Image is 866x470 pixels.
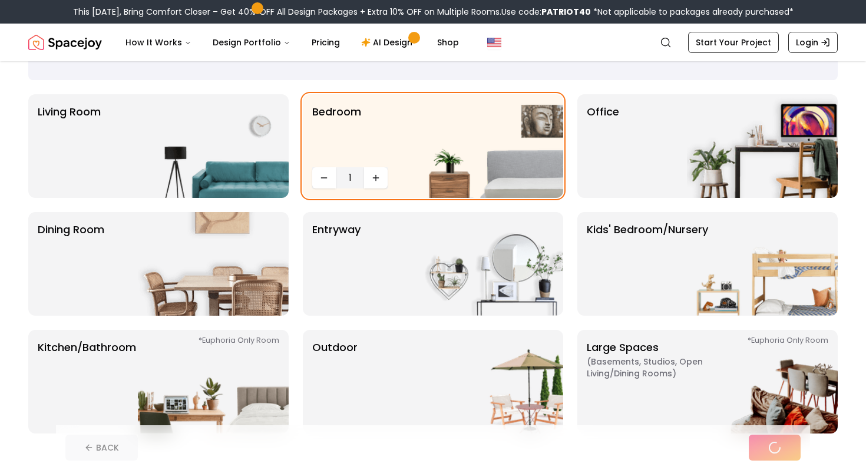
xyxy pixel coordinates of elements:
[587,221,708,306] p: Kids' Bedroom/Nursery
[116,31,468,54] nav: Main
[412,212,563,316] img: entryway
[28,31,102,54] a: Spacejoy
[412,94,563,198] img: Bedroom
[38,221,104,306] p: Dining Room
[138,330,289,433] img: Kitchen/Bathroom *Euphoria Only
[788,32,838,53] a: Login
[541,6,591,18] b: PATRIOT40
[487,35,501,49] img: United States
[138,94,289,198] img: Living Room
[687,330,838,433] img: Large Spaces *Euphoria Only
[28,24,838,61] nav: Global
[352,31,425,54] a: AI Design
[501,6,591,18] span: Use code:
[38,104,101,188] p: Living Room
[687,94,838,198] img: Office
[412,330,563,433] img: Outdoor
[428,31,468,54] a: Shop
[587,356,734,379] span: ( Basements, Studios, Open living/dining rooms )
[312,104,361,163] p: Bedroom
[591,6,794,18] span: *Not applicable to packages already purchased*
[687,212,838,316] img: Kids' Bedroom/Nursery
[341,171,359,185] span: 1
[587,339,734,424] p: Large Spaces
[138,212,289,316] img: Dining Room
[38,339,136,424] p: Kitchen/Bathroom
[28,31,102,54] img: Spacejoy Logo
[312,339,358,424] p: Outdoor
[312,167,336,188] button: Decrease quantity
[364,167,388,188] button: Increase quantity
[587,104,619,188] p: Office
[203,31,300,54] button: Design Portfolio
[73,6,794,18] div: This [DATE], Bring Comfort Closer – Get 40% OFF All Design Packages + Extra 10% OFF on Multiple R...
[116,31,201,54] button: How It Works
[312,221,361,306] p: entryway
[688,32,779,53] a: Start Your Project
[302,31,349,54] a: Pricing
